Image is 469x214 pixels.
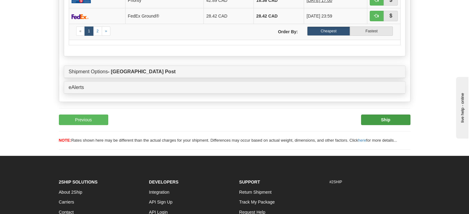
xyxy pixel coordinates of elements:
strong: - [GEOGRAPHIC_DATA] Post [108,69,176,74]
span: « [80,29,82,33]
td: 28.42 CAD [254,8,304,24]
a: Return Shipment [239,190,272,195]
a: Previous [76,26,85,36]
label: Fastest [350,26,393,36]
a: Integration [149,190,169,195]
h6: #2SHIP [329,180,410,184]
a: 2 [93,26,102,36]
button: Ship [361,115,410,125]
img: FedEx.png [72,14,89,19]
iframe: chat widget [455,75,468,138]
b: Ship [381,117,390,122]
label: Cheapest [307,26,350,36]
button: Previous [59,115,108,125]
strong: Developers [149,180,179,184]
a: API Sign Up [149,200,172,204]
td: 28.42 CAD [204,8,253,24]
a: 1 [84,26,93,36]
a: Carriers [59,200,74,204]
a: here [358,138,366,143]
div: live help - online [5,5,57,10]
a: eAlerts [69,85,401,90]
strong: 2Ship Solutions [59,180,98,184]
a: Shipment Options- [GEOGRAPHIC_DATA] Post [69,69,176,74]
a: Track My Package [239,200,275,204]
a: About 2Ship [59,190,82,195]
span: NOTE: [59,138,71,143]
div: Rates shown here may be different than the actual charges for your shipment. Differences may occu... [54,138,415,143]
span: » [105,29,107,33]
span: [DATE] 23:59 [306,14,332,18]
label: Order By: [235,26,302,35]
td: FedEx Ground® [125,8,204,24]
strong: Support [239,180,260,184]
a: Next [102,26,111,36]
